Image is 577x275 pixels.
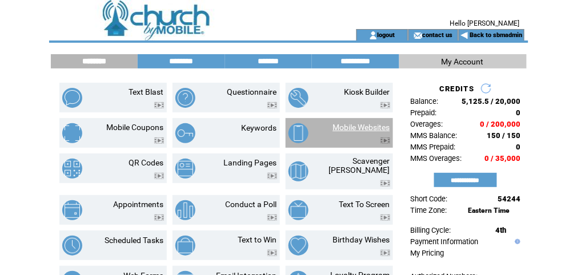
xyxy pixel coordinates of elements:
img: video.png [380,215,390,221]
span: Prepaid: [411,108,437,117]
img: video.png [154,137,164,144]
span: Balance: [411,97,439,106]
a: Landing Pages [224,158,277,167]
img: mobile-websites.png [288,123,308,143]
img: video.png [267,250,277,256]
a: Birthday Wishes [333,235,390,244]
a: Scavenger [PERSON_NAME] [329,156,390,175]
img: appointments.png [62,200,82,220]
img: account_icon.gif [369,31,378,40]
span: 5,125.5 / 20,000 [462,97,521,106]
a: Payment Information [411,237,479,246]
img: video.png [267,215,277,221]
span: 54244 [498,195,521,203]
span: 0 [516,143,521,151]
a: Conduct a Poll [226,200,277,209]
span: 4th [496,226,507,234]
img: scheduled-tasks.png [62,236,82,256]
img: scavenger-hunt.png [288,161,308,181]
a: Appointments [114,200,164,209]
a: Keywords [242,123,277,132]
a: Kiosk Builder [344,87,390,96]
img: help.gif [512,239,520,244]
a: Back to sbmadmin [470,31,523,39]
img: video.png [267,102,277,108]
img: video.png [267,173,277,179]
span: My Account [442,57,484,66]
img: conduct-a-poll.png [175,200,195,220]
span: Hello [PERSON_NAME] [450,19,520,27]
img: text-to-win.png [175,236,195,256]
img: text-to-screen.png [288,200,308,220]
span: 150 / 150 [487,131,521,140]
span: Billing Cycle: [411,226,451,234]
img: text-blast.png [62,88,82,108]
img: video.png [380,137,390,144]
span: 0 / 200,000 [480,120,521,128]
img: video.png [154,215,164,221]
img: contact_us_icon.gif [414,31,422,40]
span: 0 / 35,000 [485,154,521,163]
a: Text Blast [129,87,164,96]
span: CREDITS [439,84,474,93]
img: landing-pages.png [175,159,195,179]
img: video.png [154,173,164,179]
span: 0 [516,108,521,117]
img: kiosk-builder.png [288,88,308,108]
img: video.png [154,102,164,108]
span: MMS Prepaid: [411,143,456,151]
a: Text To Screen [339,200,390,209]
img: mobile-coupons.png [62,123,82,143]
span: Eastern Time [468,207,510,215]
a: logout [378,31,395,38]
a: contact us [422,31,452,38]
img: qr-codes.png [62,159,82,179]
span: Short Code: [411,195,448,203]
img: birthday-wishes.png [288,236,308,256]
img: questionnaire.png [175,88,195,108]
a: QR Codes [129,158,164,167]
a: Mobile Coupons [107,123,164,132]
img: video.png [380,102,390,108]
span: Time Zone: [411,206,447,215]
a: Scheduled Tasks [105,236,164,245]
span: MMS Balance: [411,131,458,140]
span: MMS Overages: [411,154,462,163]
img: video.png [380,180,390,187]
img: video.png [380,250,390,256]
img: backArrow.gif [460,31,469,40]
img: keywords.png [175,123,195,143]
a: Text to Win [238,235,277,244]
a: My Pricing [411,249,444,257]
a: Mobile Websites [333,123,390,132]
span: Overages: [411,120,443,128]
a: Questionnaire [227,87,277,96]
